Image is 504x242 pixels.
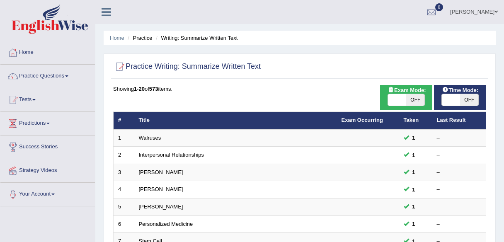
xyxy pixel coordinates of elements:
span: You can still take this question [409,151,419,160]
a: Strategy Videos [0,159,95,180]
a: Predictions [0,112,95,133]
span: OFF [406,94,424,106]
th: Title [134,112,337,129]
a: Exam Occurring [342,117,383,123]
li: Writing: Summarize Written Text [154,34,237,42]
span: You can still take this question [409,133,419,142]
td: 3 [114,164,134,181]
th: Last Result [432,112,486,129]
a: Success Stories [0,136,95,156]
div: – [437,203,482,211]
span: You can still take this question [409,220,419,228]
a: Interpersonal Relationships [139,152,204,158]
a: Home [0,41,95,62]
td: 6 [114,215,134,233]
div: – [437,220,482,228]
a: Practice Questions [0,65,95,85]
div: – [437,186,482,194]
a: [PERSON_NAME] [139,203,183,210]
a: Personalized Medicine [139,221,193,227]
th: Taken [399,112,432,129]
b: 573 [149,86,158,92]
a: Tests [0,88,95,109]
span: OFF [460,94,478,106]
h2: Practice Writing: Summarize Written Text [113,60,261,73]
a: Home [110,35,124,41]
span: Exam Mode: [384,86,429,94]
span: You can still take this question [409,185,419,194]
td: 4 [114,181,134,198]
span: Time Mode: [439,86,482,94]
a: Walruses [139,135,161,141]
td: 1 [114,129,134,147]
b: 1-20 [134,86,145,92]
li: Practice [126,34,152,42]
th: # [114,112,134,129]
div: Show exams occurring in exams [380,85,432,110]
div: – [437,169,482,177]
span: 0 [435,3,443,11]
div: Showing of items. [113,85,486,93]
td: 2 [114,147,134,164]
td: 5 [114,198,134,216]
span: You can still take this question [409,202,419,211]
a: Your Account [0,183,95,203]
span: You can still take this question [409,168,419,177]
div: – [437,151,482,159]
a: [PERSON_NAME] [139,186,183,192]
div: – [437,134,482,142]
a: [PERSON_NAME] [139,169,183,175]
